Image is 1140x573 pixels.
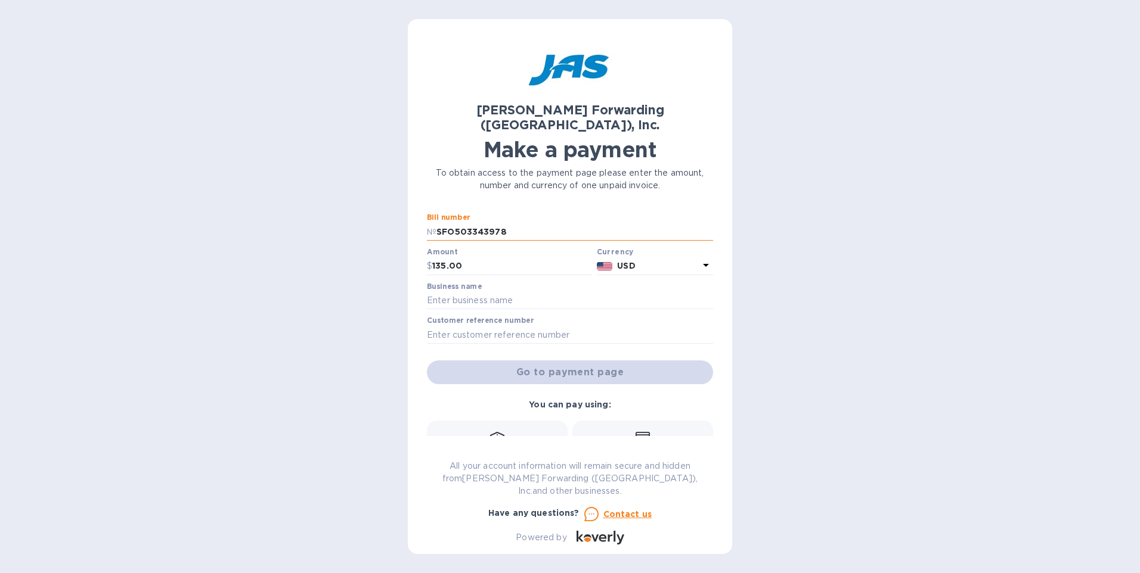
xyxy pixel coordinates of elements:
[427,214,470,222] label: Bill number
[427,326,713,344] input: Enter customer reference number
[427,317,534,325] label: Customer reference number
[436,223,713,241] input: Enter bill number
[427,248,457,256] label: Amount
[476,102,664,132] b: [PERSON_NAME] Forwarding ([GEOGRAPHIC_DATA]), Inc.
[603,509,652,519] u: Contact us
[597,247,634,256] b: Currency
[488,508,580,518] b: Have any questions?
[427,167,713,192] p: To obtain access to the payment page please enter the amount, number and currency of one unpaid i...
[427,283,482,290] label: Business name
[427,292,713,310] input: Enter business name
[427,260,432,272] p: $
[597,262,613,270] img: USD
[427,460,713,497] p: All your account information will remain secure and hidden from [PERSON_NAME] Forwarding ([GEOGRA...
[529,400,611,409] b: You can pay using:
[427,137,713,162] h1: Make a payment
[432,257,592,275] input: 0.00
[516,531,566,544] p: Powered by
[427,226,436,238] p: №
[617,261,635,270] b: USD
